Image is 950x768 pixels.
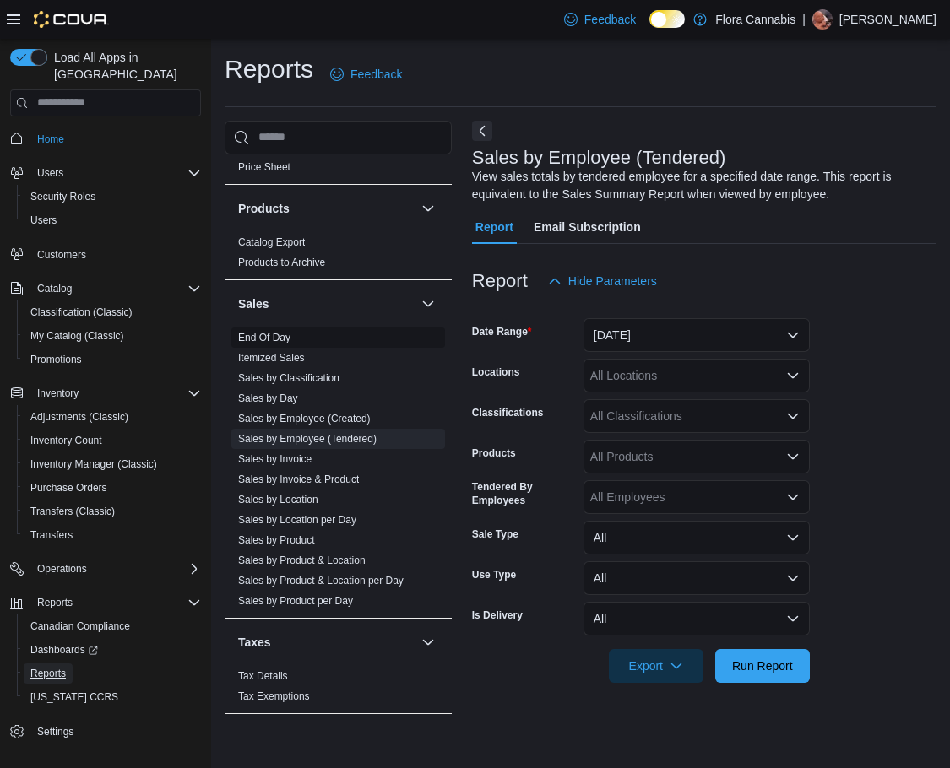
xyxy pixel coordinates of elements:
span: Classification (Classic) [24,302,201,322]
span: Operations [30,559,201,579]
span: Hide Parameters [568,273,657,289]
span: Inventory [37,387,79,400]
span: Products to Archive [238,256,325,269]
span: Inventory Manager (Classic) [24,454,201,474]
a: Adjustments (Classic) [24,407,135,427]
button: Users [3,161,208,185]
span: Canadian Compliance [30,619,130,633]
h3: Taxes [238,634,271,651]
button: Next [472,121,492,141]
span: Tax Details [238,669,288,683]
a: Dashboards [24,640,105,660]
a: Inventory Manager (Classic) [24,454,164,474]
div: Sales [225,327,452,618]
span: Classification (Classic) [30,306,133,319]
button: Products [238,200,415,217]
p: [PERSON_NAME] [839,9,936,30]
a: Reports [24,663,73,684]
a: My Catalog (Classic) [24,326,131,346]
span: Inventory Count [24,430,201,451]
div: View sales totals by tendered employee for a specified date range. This report is equivalent to t... [472,168,928,203]
a: Dashboards [17,638,208,662]
span: Promotions [24,349,201,370]
a: Users [24,210,63,230]
a: Sales by Product per Day [238,595,353,607]
a: Tax Exemptions [238,690,310,702]
button: [DATE] [584,318,810,352]
a: Tax Details [238,670,288,682]
button: Export [609,649,703,683]
span: Dashboards [24,640,201,660]
p: Flora Cannabis [715,9,795,30]
button: Classification (Classic) [17,300,208,324]
span: Operations [37,562,87,576]
label: Classifications [472,406,544,419]
span: Export [619,649,693,683]
a: End Of Day [238,332,290,343]
h3: Report [472,271,528,291]
button: Reports [3,591,208,614]
span: Adjustments (Classic) [30,410,128,424]
a: Sales by Classification [238,372,339,384]
span: Home [37,133,64,146]
span: Security Roles [24,187,201,207]
span: Tax Exemptions [238,690,310,703]
button: [US_STATE] CCRS [17,685,208,709]
span: Users [30,214,57,227]
a: Home [30,129,71,149]
span: Catalog [30,279,201,299]
span: Sales by Location per Day [238,513,356,527]
a: Sales by Invoice [238,453,312,465]
span: Transfers [30,528,73,542]
button: Promotions [17,348,208,371]
button: Security Roles [17,185,208,208]
button: Run Report [715,649,810,683]
div: Claire Godbout [812,9,833,30]
span: Dashboards [30,643,98,657]
a: Security Roles [24,187,102,207]
span: Sales by Location [238,493,318,506]
button: Inventory [30,383,85,403]
span: Transfers [24,525,201,545]
a: Feedback [557,3,643,36]
button: Transfers [17,523,208,547]
label: Is Delivery [472,608,523,622]
span: Inventory [30,383,201,403]
a: Itemized Sales [238,352,305,364]
span: Sales by Invoice & Product [238,473,359,486]
label: Sale Type [472,527,518,541]
span: Customers [30,244,201,265]
span: Settings [37,725,73,738]
span: Inventory Manager (Classic) [30,457,157,471]
button: My Catalog (Classic) [17,324,208,348]
a: Purchase Orders [24,478,114,498]
span: Purchase Orders [24,478,201,498]
span: Reports [30,592,201,613]
button: Inventory [3,381,208,405]
span: Catalog [37,282,72,295]
span: Security Roles [30,190,95,203]
a: [US_STATE] CCRS [24,687,125,707]
label: Products [472,446,516,460]
span: Run Report [732,657,793,674]
a: Sales by Product & Location [238,554,366,566]
h3: Sales by Employee (Tendered) [472,148,726,168]
button: Catalog [30,279,79,299]
span: Sales by Employee (Created) [238,412,371,425]
p: | [802,9,806,30]
span: Reports [30,667,66,680]
button: Sales [418,294,438,314]
a: Canadian Compliance [24,616,137,636]
span: Washington CCRS [24,687,201,707]
span: Sales by Invoice [238,452,312,466]
span: Sales by Day [238,392,298,405]
a: Sales by Product [238,534,315,546]
span: Promotions [30,353,82,366]
span: Transfers (Classic) [24,501,201,522]
a: Sales by Location per Day [238,514,356,526]
span: Load All Apps in [GEOGRAPHIC_DATA] [47,49,201,83]
button: Inventory Count [17,429,208,452]
span: Customers [37,248,86,262]
button: Open list of options [786,490,800,504]
a: Catalog Export [238,236,305,248]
